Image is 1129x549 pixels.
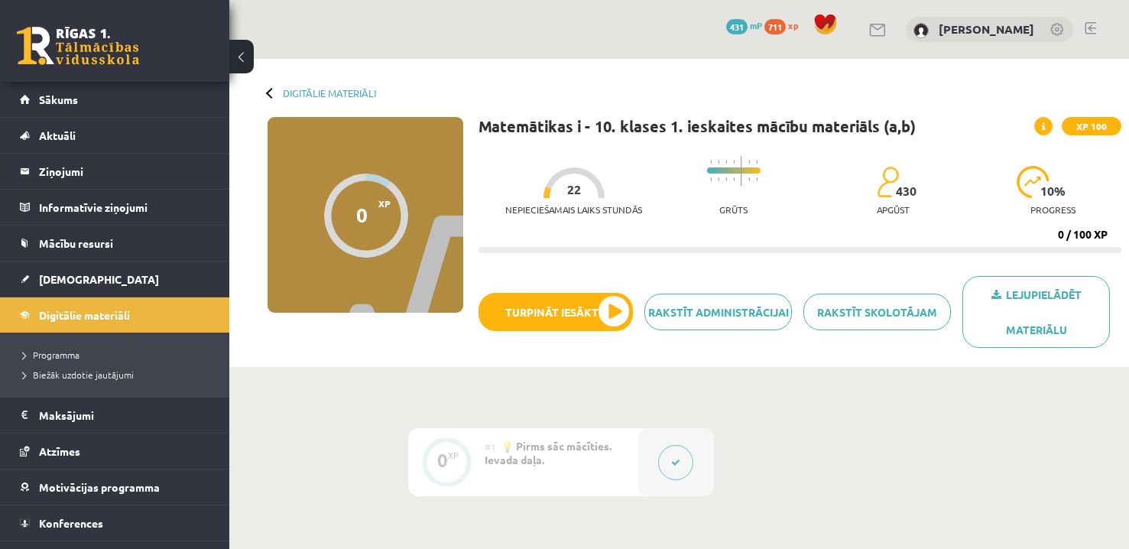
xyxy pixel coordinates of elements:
[23,349,79,361] span: Programma
[748,177,750,181] img: icon-short-line-57e1e144782c952c97e751825c79c345078a6d821885a25fce030b3d8c18986b.svg
[20,398,210,433] a: Maksājumi
[725,177,727,181] img: icon-short-line-57e1e144782c952c97e751825c79c345078a6d821885a25fce030b3d8c18986b.svg
[20,118,210,153] a: Aktuāli
[725,160,727,164] img: icon-short-line-57e1e144782c952c97e751825c79c345078a6d821885a25fce030b3d8c18986b.svg
[283,87,376,99] a: Digitālie materiāli
[741,156,742,186] img: icon-long-line-d9ea69661e0d244f92f715978eff75569469978d946b2353a9bb055b3ed8787d.svg
[733,160,735,164] img: icon-short-line-57e1e144782c952c97e751825c79c345078a6d821885a25fce030b3d8c18986b.svg
[896,184,917,198] span: 430
[962,276,1110,348] a: Lejupielādēt materiālu
[750,19,762,31] span: mP
[20,82,210,117] a: Sākums
[39,93,78,106] span: Sākums
[877,166,899,198] img: students-c634bb4e5e11cddfef0936a35e636f08e4e9abd3cc4e673bd6f9a4125e45ecb1.svg
[710,177,712,181] img: icon-short-line-57e1e144782c952c97e751825c79c345078a6d821885a25fce030b3d8c18986b.svg
[39,308,130,322] span: Digitālie materiāli
[803,294,951,330] a: Rakstīt skolotājam
[1062,117,1121,135] span: XP 100
[877,204,910,215] p: apgūst
[479,117,916,135] h1: Matemātikas i - 10. klases 1. ieskaites mācību materiāls (a,b)
[764,19,786,34] span: 711
[20,262,210,297] a: [DEMOGRAPHIC_DATA]
[39,272,159,286] span: [DEMOGRAPHIC_DATA]
[764,19,806,31] a: 711 xp
[39,480,160,494] span: Motivācijas programma
[726,19,762,31] a: 431 mP
[356,203,368,226] div: 0
[718,160,719,164] img: icon-short-line-57e1e144782c952c97e751825c79c345078a6d821885a25fce030b3d8c18986b.svg
[1017,166,1050,198] img: icon-progress-161ccf0a02000e728c5f80fcf4c31c7af3da0e1684b2b1d7c360e028c24a22f1.svg
[479,293,633,331] button: Turpināt iesākto
[39,444,80,458] span: Atzīmes
[17,27,139,65] a: Rīgas 1. Tālmācības vidusskola
[20,226,210,261] a: Mācību resursi
[567,183,581,197] span: 22
[939,21,1034,37] a: [PERSON_NAME]
[39,154,210,189] legend: Ziņojumi
[448,451,459,460] div: XP
[719,204,748,215] p: Grūts
[20,469,210,505] a: Motivācijas programma
[756,177,758,181] img: icon-short-line-57e1e144782c952c97e751825c79c345078a6d821885a25fce030b3d8c18986b.svg
[39,190,210,225] legend: Informatīvie ziņojumi
[748,160,750,164] img: icon-short-line-57e1e144782c952c97e751825c79c345078a6d821885a25fce030b3d8c18986b.svg
[23,369,134,381] span: Biežāk uzdotie jautājumi
[20,434,210,469] a: Atzīmes
[756,160,758,164] img: icon-short-line-57e1e144782c952c97e751825c79c345078a6d821885a25fce030b3d8c18986b.svg
[20,297,210,333] a: Digitālie materiāli
[20,190,210,225] a: Informatīvie ziņojumi
[20,154,210,189] a: Ziņojumi
[718,177,719,181] img: icon-short-line-57e1e144782c952c97e751825c79c345078a6d821885a25fce030b3d8c18986b.svg
[505,204,642,215] p: Nepieciešamais laiks stundās
[39,128,76,142] span: Aktuāli
[710,160,712,164] img: icon-short-line-57e1e144782c952c97e751825c79c345078a6d821885a25fce030b3d8c18986b.svg
[913,23,929,38] img: Diāna Matašova
[23,348,214,362] a: Programma
[1030,204,1075,215] p: progress
[378,198,391,209] span: XP
[644,294,792,330] a: Rakstīt administrācijai
[485,439,612,466] span: 💡 Pirms sāc mācīties. Ievada daļa.
[23,368,214,382] a: Biežāk uzdotie jautājumi
[437,453,448,467] div: 0
[485,440,496,453] span: #1
[788,19,798,31] span: xp
[20,505,210,541] a: Konferences
[726,19,748,34] span: 431
[733,177,735,181] img: icon-short-line-57e1e144782c952c97e751825c79c345078a6d821885a25fce030b3d8c18986b.svg
[39,516,103,530] span: Konferences
[39,236,113,250] span: Mācību resursi
[1040,184,1066,198] span: 10 %
[39,398,210,433] legend: Maksājumi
